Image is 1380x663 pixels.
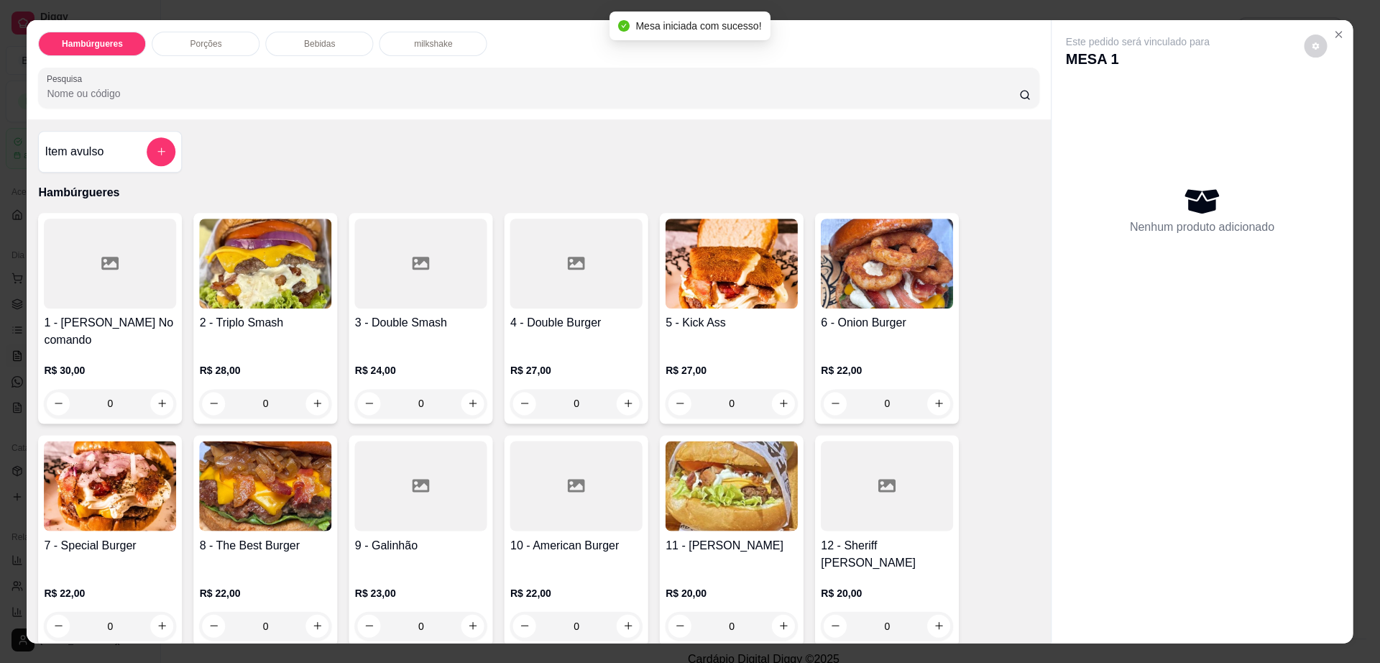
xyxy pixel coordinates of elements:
[62,37,123,49] p: Hambúrgueres
[47,72,88,84] label: Pesquisa
[414,37,452,49] p: milkshake
[666,441,798,531] img: product-image
[822,219,954,308] img: product-image
[618,20,630,32] span: check-circle
[666,219,798,308] img: product-image
[39,184,1039,201] p: Hambúrgueres
[510,585,643,600] p: R$ 22,00
[200,585,332,600] p: R$ 22,00
[1327,22,1350,45] button: Close
[1130,219,1274,236] p: Nenhum produto adicionado
[666,536,798,554] h4: 11 - [PERSON_NAME]
[47,86,1019,100] input: Pesquisa
[510,536,643,554] h4: 10 - American Burger
[200,314,332,331] h4: 2 - Triplo Smash
[45,142,104,160] h4: Item avulso
[355,314,487,331] h4: 3 - Double Smash
[45,441,177,531] img: product-image
[45,363,177,378] p: R$ 30,00
[45,536,177,554] h4: 7 - Special Burger
[635,20,761,32] span: Mesa iniciada com sucesso!
[355,536,487,554] h4: 9 - Galinhão
[666,585,798,600] p: R$ 20,00
[200,441,332,531] img: product-image
[666,363,798,378] p: R$ 27,00
[355,585,487,600] p: R$ 23,00
[1066,48,1210,68] p: MESA 1
[200,363,332,378] p: R$ 28,00
[200,219,332,308] img: product-image
[822,536,954,571] h4: 12 - Sheriff [PERSON_NAME]
[45,314,177,349] h4: 1 - [PERSON_NAME] No comando
[822,585,954,600] p: R$ 20,00
[200,536,332,554] h4: 8 - The Best Burger
[510,363,643,378] p: R$ 27,00
[510,314,643,331] h4: 4 - Double Burger
[822,314,954,331] h4: 6 - Onion Burger
[45,585,177,600] p: R$ 22,00
[355,363,487,378] p: R$ 24,00
[190,37,222,49] p: Porções
[304,37,335,49] p: Bebidas
[822,363,954,378] p: R$ 22,00
[147,137,176,165] button: add-separate-item
[1304,34,1327,57] button: decrease-product-quantity
[666,314,798,331] h4: 5 - Kick Ass
[1066,34,1210,48] p: Este pedido será vinculado para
